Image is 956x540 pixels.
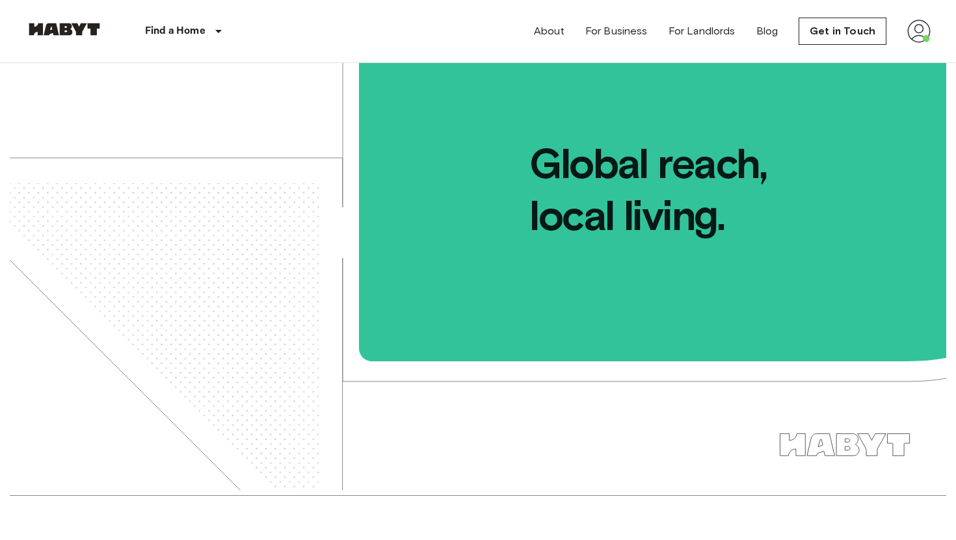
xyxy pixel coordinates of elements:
[756,23,778,39] a: Blog
[799,18,886,45] a: Get in Touch
[25,23,103,36] img: Habyt
[534,23,564,39] a: About
[10,63,946,491] img: we-make-moves-not-waiting-lists
[145,23,206,39] p: Find a Home
[669,23,736,39] a: For Landlords
[361,63,946,242] span: Global reach, local living.
[585,23,648,39] a: For Business
[907,19,931,43] img: avatar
